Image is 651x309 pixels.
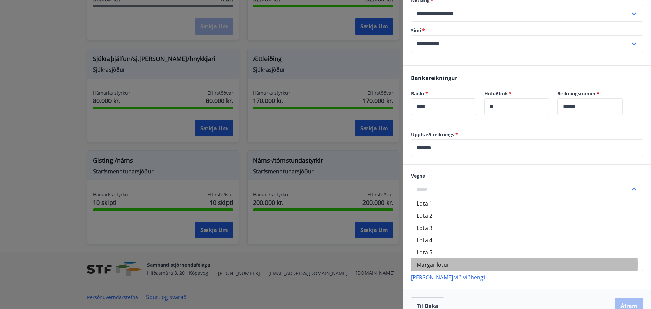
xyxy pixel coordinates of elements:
[557,90,623,97] label: Reikningsnúmer
[411,139,643,156] div: Upphæð reiknings
[484,90,549,97] label: Höfuðbók
[411,90,476,97] label: Banki
[411,258,643,271] li: Margar lotur
[411,197,643,210] li: Lota 1
[411,234,643,246] li: Lota 4
[411,210,643,222] li: Lota 2
[411,131,643,138] label: Upphæð reiknings
[411,27,643,34] label: Sími
[411,246,643,258] li: Lota 5
[411,222,643,234] li: Lota 3
[411,74,457,82] span: Bankareikningur
[411,274,643,281] p: [PERSON_NAME] við viðhengi
[411,173,643,179] label: Vegna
